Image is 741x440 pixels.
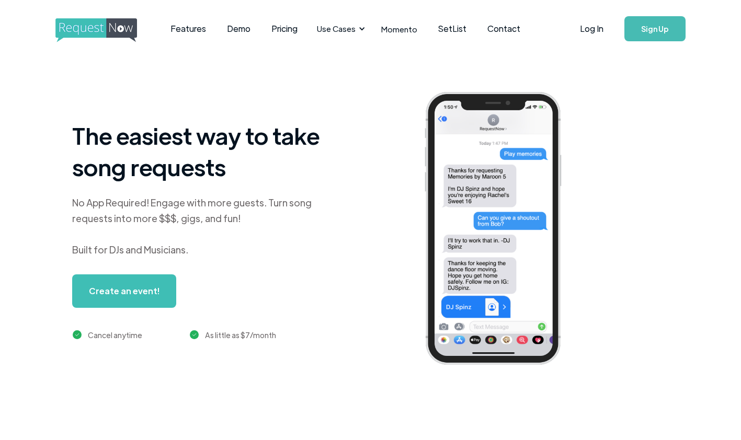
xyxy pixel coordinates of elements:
h1: The easiest way to take song requests [72,120,334,182]
img: requestnow logo [55,18,156,42]
a: Sign Up [624,16,686,41]
a: Pricing [261,13,308,45]
a: Create an event! [72,274,176,308]
div: No App Required! Engage with more guests. Turn song requests into more $$$, gigs, and fun! Built ... [72,195,334,258]
a: Momento [371,14,428,44]
img: green checkmark [190,330,199,339]
div: Cancel anytime [88,329,142,341]
a: SetList [428,13,477,45]
a: Demo [216,13,261,45]
div: As little as $7/month [205,329,276,341]
img: iphone screenshot [413,85,589,376]
a: Contact [477,13,531,45]
img: green checkmark [73,330,82,339]
a: Features [160,13,216,45]
a: home [55,18,134,39]
div: Use Cases [317,23,356,34]
div: Use Cases [311,13,368,45]
a: Log In [569,10,614,47]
